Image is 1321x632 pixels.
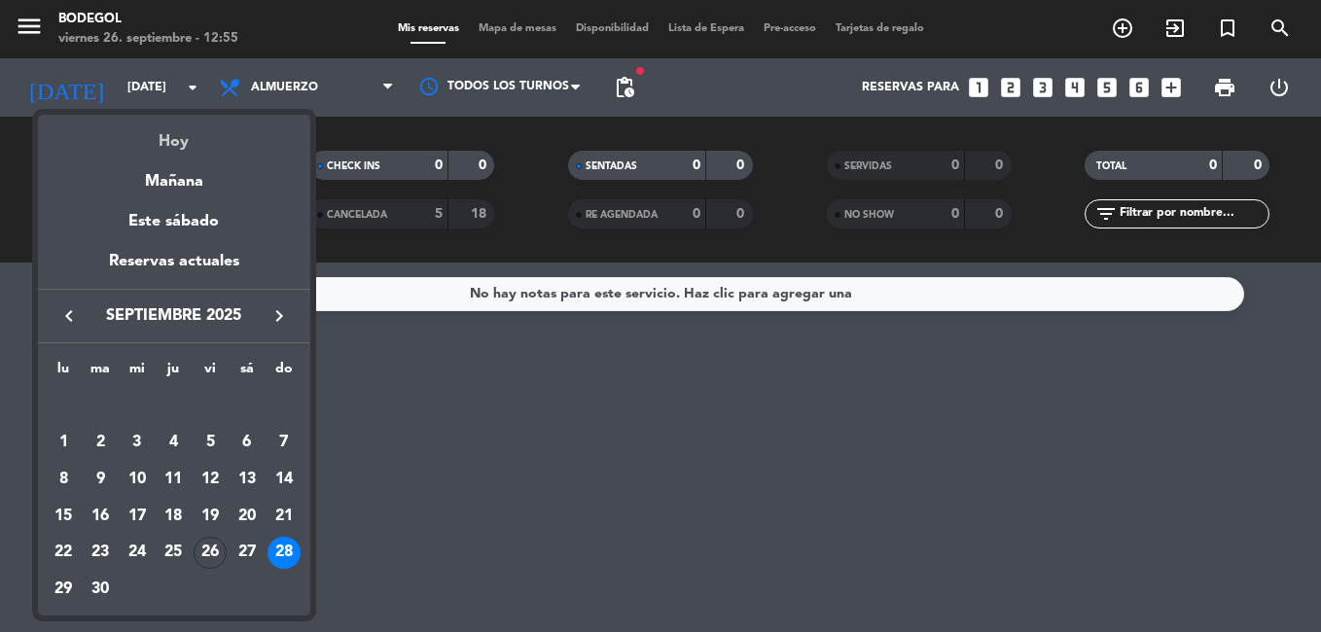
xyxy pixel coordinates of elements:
div: Este sábado [38,194,310,249]
div: Mañana [38,155,310,194]
td: 20 de septiembre de 2025 [229,498,266,535]
div: 6 [231,426,264,459]
td: 21 de septiembre de 2025 [266,498,303,535]
div: 2 [84,426,117,459]
td: 11 de septiembre de 2025 [156,461,193,498]
div: 16 [84,500,117,533]
th: domingo [266,358,303,388]
td: 9 de septiembre de 2025 [82,461,119,498]
td: 15 de septiembre de 2025 [46,498,83,535]
td: 8 de septiembre de 2025 [46,461,83,498]
th: viernes [192,358,229,388]
th: martes [82,358,119,388]
td: 2 de septiembre de 2025 [82,425,119,462]
td: 30 de septiembre de 2025 [82,571,119,608]
i: keyboard_arrow_right [268,304,291,328]
div: 15 [47,500,80,533]
td: 7 de septiembre de 2025 [266,425,303,462]
td: 22 de septiembre de 2025 [46,535,83,572]
button: keyboard_arrow_right [262,303,297,329]
div: 21 [268,500,301,533]
div: 1 [47,426,80,459]
div: 22 [47,537,80,570]
td: 13 de septiembre de 2025 [229,461,266,498]
td: 25 de septiembre de 2025 [156,535,193,572]
div: 3 [121,426,154,459]
div: 27 [231,537,264,570]
td: 27 de septiembre de 2025 [229,535,266,572]
div: 20 [231,500,264,533]
div: 18 [157,500,190,533]
td: 19 de septiembre de 2025 [192,498,229,535]
td: 16 de septiembre de 2025 [82,498,119,535]
td: 10 de septiembre de 2025 [119,461,156,498]
td: 12 de septiembre de 2025 [192,461,229,498]
td: 17 de septiembre de 2025 [119,498,156,535]
div: 14 [268,463,301,496]
div: Hoy [38,115,310,155]
div: 8 [47,463,80,496]
div: 19 [194,500,227,533]
div: 12 [194,463,227,496]
div: 28 [268,537,301,570]
div: 13 [231,463,264,496]
td: 26 de septiembre de 2025 [192,535,229,572]
span: septiembre 2025 [87,303,262,329]
td: 29 de septiembre de 2025 [46,571,83,608]
td: 4 de septiembre de 2025 [156,425,193,462]
div: 11 [157,463,190,496]
div: 9 [84,463,117,496]
div: 25 [157,537,190,570]
th: sábado [229,358,266,388]
th: miércoles [119,358,156,388]
td: 1 de septiembre de 2025 [46,425,83,462]
div: 26 [194,537,227,570]
div: 5 [194,426,227,459]
div: 24 [121,537,154,570]
td: 5 de septiembre de 2025 [192,425,229,462]
td: 24 de septiembre de 2025 [119,535,156,572]
td: 14 de septiembre de 2025 [266,461,303,498]
div: Reservas actuales [38,249,310,289]
td: 6 de septiembre de 2025 [229,425,266,462]
td: SEP. [46,388,303,425]
div: 7 [268,426,301,459]
div: 29 [47,573,80,606]
td: 23 de septiembre de 2025 [82,535,119,572]
th: lunes [46,358,83,388]
div: 10 [121,463,154,496]
div: 30 [84,573,117,606]
td: 18 de septiembre de 2025 [156,498,193,535]
th: jueves [156,358,193,388]
div: 23 [84,537,117,570]
button: keyboard_arrow_left [52,303,87,329]
i: keyboard_arrow_left [57,304,81,328]
div: 4 [157,426,190,459]
td: 3 de septiembre de 2025 [119,425,156,462]
td: 28 de septiembre de 2025 [266,535,303,572]
div: 17 [121,500,154,533]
